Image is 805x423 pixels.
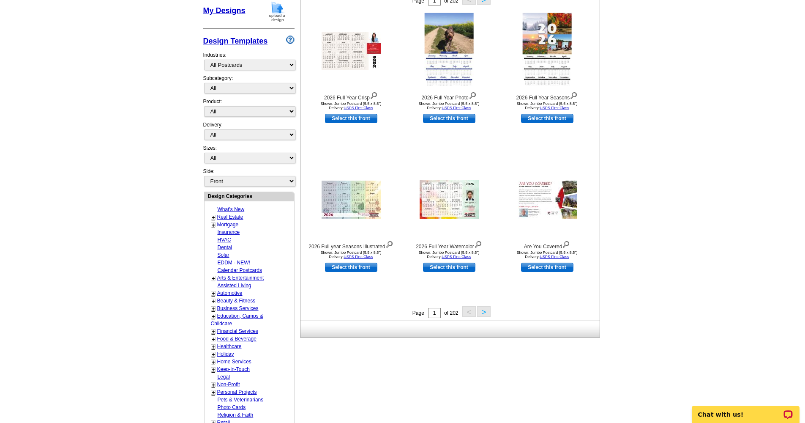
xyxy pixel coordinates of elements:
a: Automotive [217,290,243,296]
a: USPS First Class [540,106,569,110]
a: Photo Cards [218,404,246,410]
img: view design details [474,239,482,248]
a: use this design [325,114,377,123]
a: use this design [423,263,475,272]
button: < [462,306,476,317]
a: + [212,313,215,320]
a: Healthcare [217,343,242,349]
a: USPS First Class [442,255,471,259]
div: 2026 Full year Seasons Illustrated [305,239,398,250]
a: + [212,389,215,396]
span: of 202 [444,310,458,316]
a: Solar [218,252,229,258]
a: Keep-in-Touch [217,366,250,372]
a: use this design [423,114,475,123]
div: Design Categories [205,192,294,200]
button: > [477,306,491,317]
a: + [212,359,215,365]
a: use this design [325,263,377,272]
a: Real Estate [217,214,243,220]
div: Shown: Jumbo Postcard (5.5 x 8.5") Delivery: [403,102,496,110]
span: Page [412,310,424,316]
a: USPS First Class [344,255,373,259]
img: design-wizard-help-icon.png [286,36,295,44]
div: Product: [203,98,295,121]
img: upload-design [266,1,288,22]
a: EDDM - NEW! [218,260,250,266]
a: Legal [218,374,230,380]
a: + [212,336,215,343]
a: use this design [521,263,573,272]
a: + [212,328,215,335]
div: 2026 Full Year Seasons [501,90,594,102]
img: view design details [385,239,393,248]
a: + [212,351,215,358]
a: Arts & Entertainment [217,275,264,281]
div: 2026 Full Year Crisp [305,90,398,102]
img: view design details [469,90,477,99]
div: Side: [203,168,295,187]
a: Pets & Veterinarians [218,397,264,403]
a: Dental [218,244,232,250]
a: Personal Projects [217,389,257,395]
a: What's New [218,206,245,212]
a: Home Services [217,359,251,365]
a: Assisted Living [218,283,251,288]
a: Insurance [218,229,240,235]
a: Beauty & Fitness [217,298,256,304]
img: view design details [370,90,378,99]
img: 2026 Full Year Watercolor [420,180,479,219]
a: Calendar Postcards [218,267,262,273]
a: + [212,382,215,388]
a: USPS First Class [540,255,569,259]
iframe: LiveChat chat widget [686,396,805,423]
a: Business Services [217,305,259,311]
a: Education, Camps & Childcare [211,313,263,327]
img: 2026 Full Year Seasons [522,13,572,89]
a: Design Templates [203,37,268,45]
div: Shown: Jumbo Postcard (5.5 x 8.5") Delivery: [501,250,594,259]
div: Shown: Jumbo Postcard (5.5 x 8.5") Delivery: [501,102,594,110]
a: My Designs [203,6,246,15]
img: view design details [562,239,570,248]
a: Holiday [217,351,234,357]
div: 2026 Full Year Watercolor [403,239,496,250]
img: 2026 Full Year Photo [424,13,474,89]
a: + [212,298,215,305]
div: Shown: Jumbo Postcard (5.5 x 8.5") Delivery: [305,250,398,259]
a: Financial Services [217,328,258,334]
img: Are You Covered [518,181,577,219]
a: Mortgage [217,222,239,228]
a: Non-Profit [217,382,240,387]
a: HVAC [218,237,231,243]
img: view design details [570,90,578,99]
div: Delivery: [203,121,295,144]
a: + [212,222,215,228]
a: + [212,275,215,282]
a: USPS First Class [442,106,471,110]
a: + [212,290,215,297]
a: Religion & Faith [218,412,254,418]
a: + [212,343,215,350]
a: use this design [521,114,573,123]
a: + [212,214,215,221]
div: Subcategory: [203,74,295,98]
a: + [212,366,215,373]
div: Industries: [203,47,295,74]
div: 2026 Full Year Photo [403,90,496,102]
img: 2026 Full year Seasons Illustrated [322,181,381,219]
img: 2026 Full Year Crisp [322,32,381,70]
div: Are You Covered [501,239,594,250]
div: Sizes: [203,144,295,168]
div: Shown: Jumbo Postcard (5.5 x 8.5") Delivery: [305,102,398,110]
a: + [212,305,215,312]
a: USPS First Class [344,106,373,110]
a: Food & Beverage [217,336,257,342]
div: Shown: Jumbo Postcard (5.5 x 8.5") Delivery: [403,250,496,259]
